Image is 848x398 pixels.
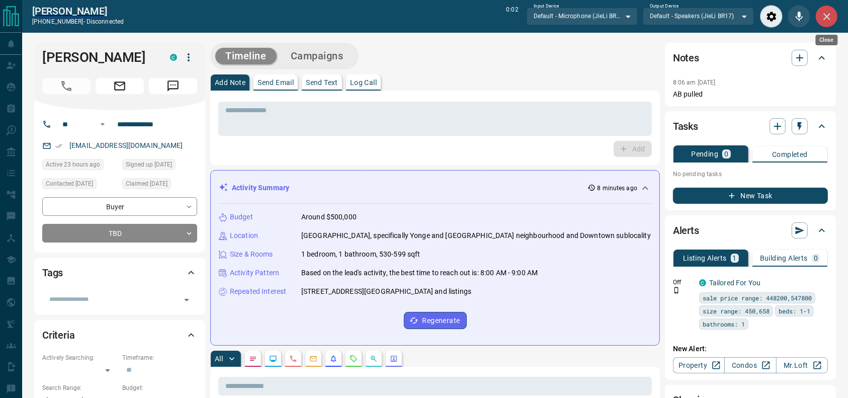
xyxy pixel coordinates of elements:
[230,212,253,222] p: Budget
[301,268,538,278] p: Based on the lead's activity, the best time to reach out is: 8:00 AM - 9:00 AM
[673,89,828,100] p: AB pulled
[724,357,776,373] a: Condos
[32,17,124,26] p: [PHONE_NUMBER] -
[673,357,725,373] a: Property
[42,323,197,347] div: Criteria
[709,279,760,287] a: Tailored For You
[703,306,770,316] span: size range: 450,658
[534,3,559,10] label: Input Device
[673,114,828,138] div: Tasks
[703,293,812,303] span: sale price range: 448200,547800
[249,355,257,363] svg: Notes
[122,178,197,192] div: Mon Aug 11 2025
[46,160,100,170] span: Active 23 hours ago
[506,5,518,28] p: 0:02
[219,179,651,197] div: Activity Summary8 minutes ago
[527,8,638,25] div: Default - Microphone (JieLi BR17)
[301,230,651,241] p: [GEOGRAPHIC_DATA], specifically Yonge and [GEOGRAPHIC_DATA] neighbourhood and Downtown sublocality
[673,79,716,86] p: 8:06 am [DATE]
[350,355,358,363] svg: Requests
[170,54,177,61] div: condos.ca
[306,79,338,86] p: Send Text
[42,78,91,94] span: Call
[814,255,818,262] p: 0
[42,383,117,392] p: Search Range:
[724,150,728,157] p: 0
[180,293,194,307] button: Open
[149,78,197,94] span: Message
[42,159,117,173] div: Mon Aug 11 2025
[772,151,808,158] p: Completed
[703,319,745,329] span: bathrooms: 1
[350,79,377,86] p: Log Call
[42,353,117,362] p: Actively Searching:
[329,355,337,363] svg: Listing Alerts
[650,3,679,10] label: Output Device
[598,184,637,193] p: 8 minutes ago
[215,79,245,86] p: Add Note
[96,78,144,94] span: Email
[816,35,838,45] div: Close
[215,355,223,362] p: All
[230,230,258,241] p: Location
[126,179,167,189] span: Claimed [DATE]
[404,312,467,329] button: Regenerate
[42,197,197,216] div: Buyer
[46,179,93,189] span: Contacted [DATE]
[230,286,286,297] p: Repeated Interest
[760,5,783,28] div: Audio Settings
[643,8,754,25] div: Default - Speakers (JieLi BR17)
[776,357,828,373] a: Mr.Loft
[309,355,317,363] svg: Emails
[673,188,828,204] button: New Task
[301,212,357,222] p: Around $500,000
[699,279,706,286] div: condos.ca
[673,118,698,134] h2: Tasks
[733,255,737,262] p: 1
[673,218,828,243] div: Alerts
[815,5,838,28] div: Close
[390,355,398,363] svg: Agent Actions
[683,255,727,262] p: Listing Alerts
[97,118,109,130] button: Open
[215,48,277,64] button: Timeline
[269,355,277,363] svg: Lead Browsing Activity
[230,268,279,278] p: Activity Pattern
[122,383,197,392] p: Budget:
[122,353,197,362] p: Timeframe:
[779,306,810,316] span: beds: 1-1
[301,249,420,260] p: 1 bedroom, 1 bathroom, 530-599 sqft
[788,5,810,28] div: Mute
[673,50,699,66] h2: Notes
[42,178,117,192] div: Mon Aug 11 2025
[87,18,124,25] span: disconnected
[673,167,828,182] p: No pending tasks
[42,265,63,281] h2: Tags
[42,261,197,285] div: Tags
[691,150,718,157] p: Pending
[42,49,155,65] h1: [PERSON_NAME]
[230,249,273,260] p: Size & Rooms
[32,5,124,17] a: [PERSON_NAME]
[55,142,62,149] svg: Email Verified
[673,287,680,294] svg: Push Notification Only
[370,355,378,363] svg: Opportunities
[122,159,197,173] div: Thu Jun 20 2024
[673,46,828,70] div: Notes
[301,286,471,297] p: [STREET_ADDRESS][GEOGRAPHIC_DATA] and listings
[42,224,197,243] div: TBD
[126,160,172,170] span: Signed up [DATE]
[258,79,294,86] p: Send Email
[760,255,808,262] p: Building Alerts
[673,344,828,354] p: New Alert:
[673,222,699,238] h2: Alerts
[289,355,297,363] svg: Calls
[42,327,75,343] h2: Criteria
[232,183,289,193] p: Activity Summary
[69,141,183,149] a: [EMAIL_ADDRESS][DOMAIN_NAME]
[673,278,693,287] p: Off
[281,48,354,64] button: Campaigns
